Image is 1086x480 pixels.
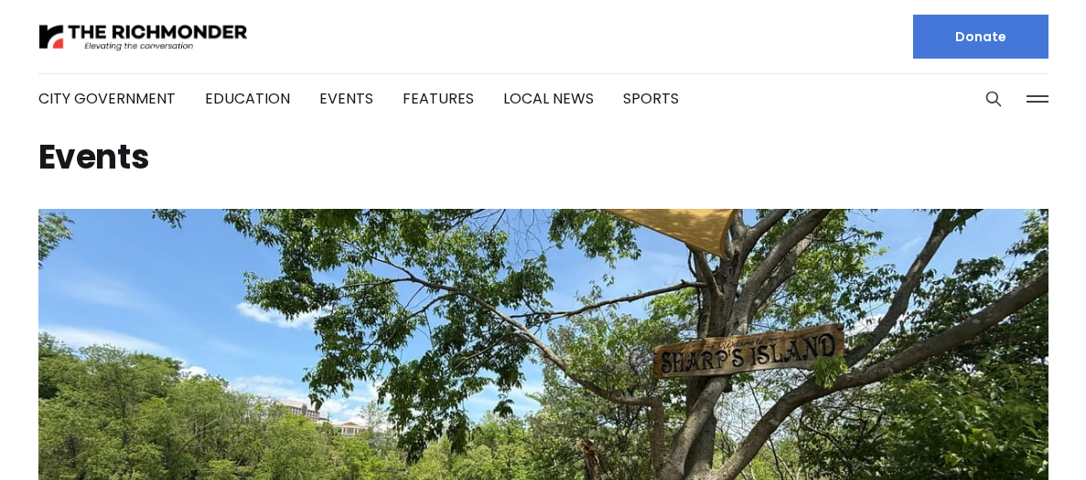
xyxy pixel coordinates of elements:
[319,88,373,109] a: Events
[403,88,474,109] a: Features
[990,390,1086,480] iframe: portal-trigger
[38,88,176,109] a: City Government
[980,85,1007,113] button: Search this site
[503,88,594,109] a: Local News
[38,21,249,53] img: The Richmonder
[913,15,1048,59] a: Donate
[623,88,679,109] a: Sports
[205,88,290,109] a: Education
[38,143,1048,172] h1: Events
